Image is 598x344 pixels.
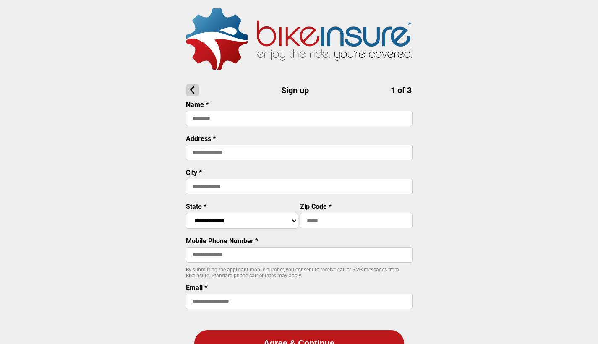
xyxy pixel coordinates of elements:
[186,84,412,96] h1: Sign up
[186,203,206,211] label: State *
[391,85,412,95] span: 1 of 3
[186,237,258,245] label: Mobile Phone Number *
[186,135,216,143] label: Address *
[186,267,413,279] p: By submitting the applicant mobile number, you consent to receive call or SMS messages from BikeI...
[300,203,332,211] label: Zip Code *
[186,284,207,292] label: Email *
[186,169,202,177] label: City *
[186,101,209,109] label: Name *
